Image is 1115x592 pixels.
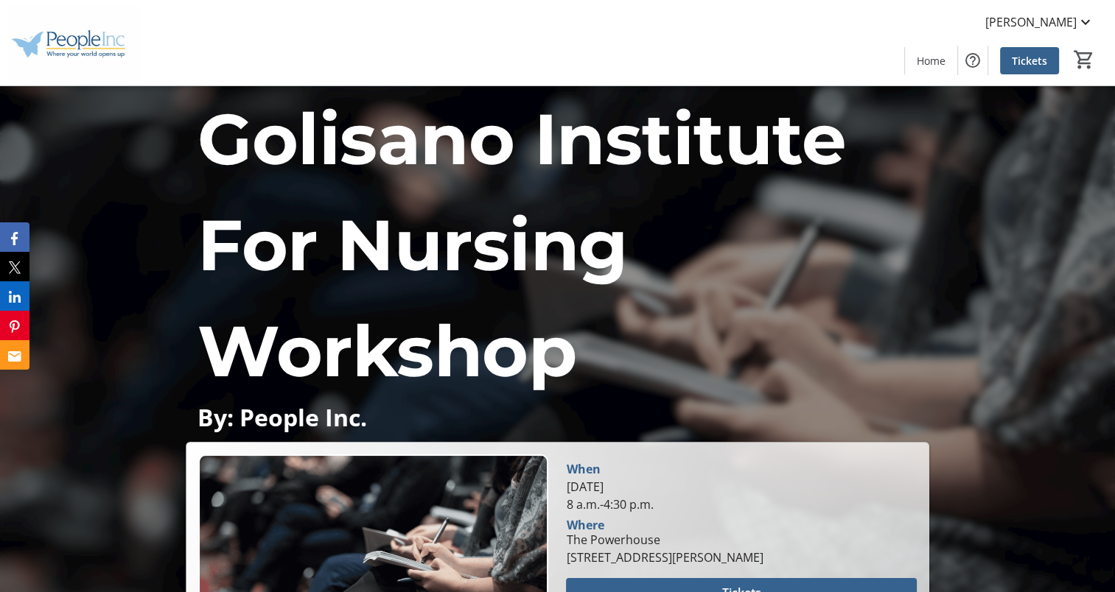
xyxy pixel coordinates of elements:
[1012,53,1047,68] span: Tickets
[905,47,957,74] a: Home
[566,531,763,549] div: The Powerhouse
[566,549,763,566] div: [STREET_ADDRESS][PERSON_NAME]
[198,96,846,394] span: Golisano Institute For Nursing Workshop
[566,478,916,513] div: [DATE] 8 a.m.-4:30 p.m.
[985,13,1077,31] span: [PERSON_NAME]
[1071,46,1097,73] button: Cart
[566,460,600,478] div: When
[198,404,917,430] p: By: People Inc.
[566,519,604,531] div: Where
[9,6,140,80] img: People Inc.'s Logo
[974,10,1106,34] button: [PERSON_NAME]
[958,46,988,75] button: Help
[917,53,946,68] span: Home
[1000,47,1059,74] a: Tickets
